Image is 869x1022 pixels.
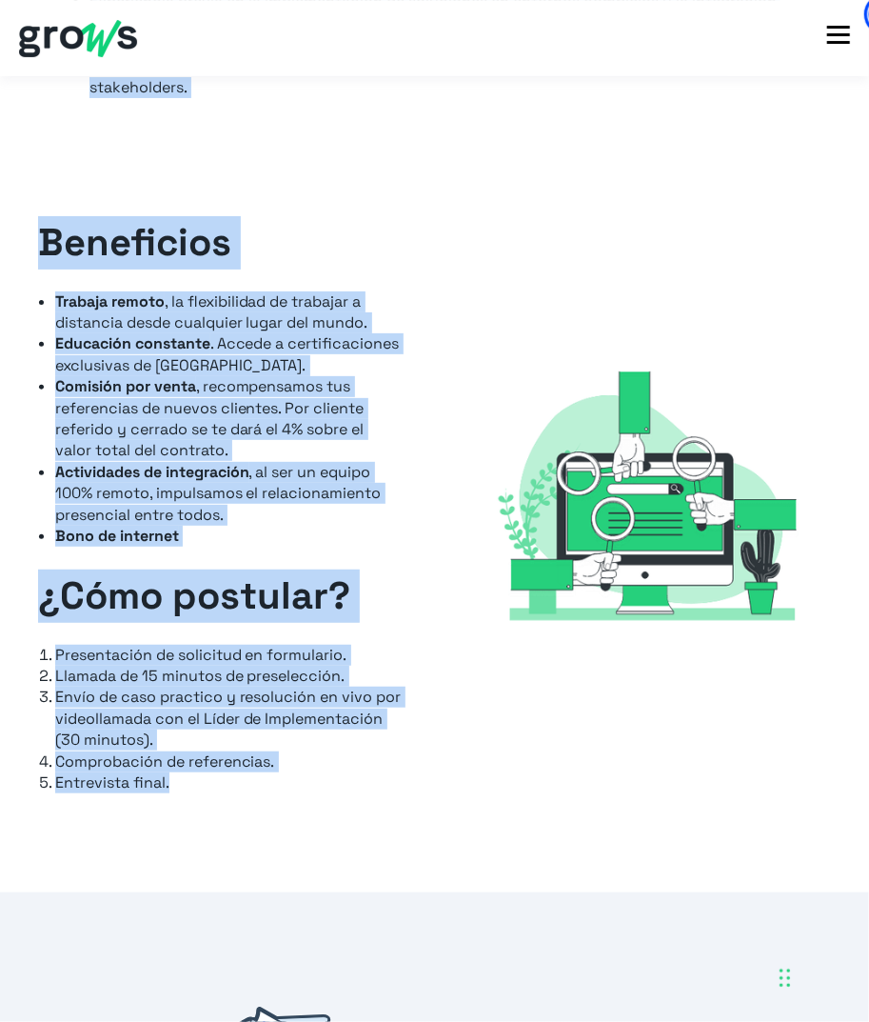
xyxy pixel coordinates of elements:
li: , la flexibilidad de trabajar a distancia desde cualquier lugar del mundo. [55,291,405,334]
li: Envío de caso practico y resolución en vivo por videollamada con el Líder de Implementación (30 m... [55,687,405,751]
strong: Trabaja remoto [55,291,165,311]
li: , recompensamos tus referencias de nuevos clientes. Por cliente referido y cerrado se te dará el ... [55,376,405,462]
strong: Comisión por venta [55,376,196,396]
div: Drag [780,950,791,1007]
li: , al ser un equipo 100% remoto, impulsamos el relacionamiento presencial entre todos. [55,462,405,526]
li: Comprobación de referencias. [55,751,405,772]
strong: Bono de internet [55,526,179,546]
li: Presentación de solicitud en formulario. [55,645,405,666]
li: Experiencia en liderar equipos o proyectos que involucren la coordinación de múltiples stakeholders. [89,55,796,98]
li: Llamada de 15 minutos de preselección. [55,666,405,687]
strong: Actividades de integración [55,462,249,482]
strong: Educación constante [55,333,210,353]
li: Entrevista final. [55,772,405,793]
img: grows - hubspot [19,20,137,57]
li: . Accede a certificaciones exclusivas de [GEOGRAPHIC_DATA]. [55,333,405,376]
h1: ¿Cómo postular? [38,570,404,623]
h1: Beneficios [38,216,404,270]
iframe: Chat Widget [527,779,869,1022]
